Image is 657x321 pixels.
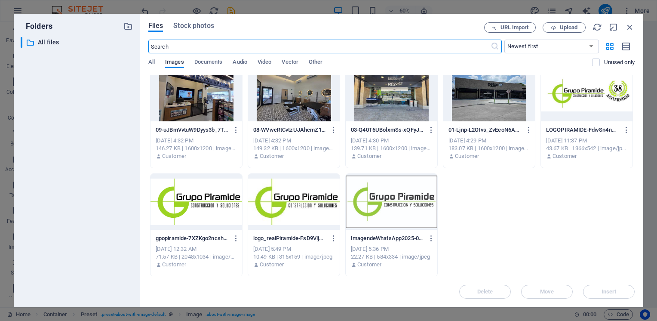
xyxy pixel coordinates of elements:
[357,261,381,269] p: Customer
[351,235,424,242] p: ImagendeWhatsApp2025-07-30alas13.26.25_435210d8-YDLYs4NYOnDOuZfvc7HDaQ.jpg
[194,57,223,69] span: Documents
[351,126,424,134] p: 03-Q40T6UBolxmSs-xQFyJy2g.jpg
[156,253,237,261] div: 71.57 KB | 2048x1034 | image/png
[500,25,528,30] span: URL import
[543,22,586,33] button: Upload
[553,152,577,160] p: Customer
[455,152,479,160] p: Customer
[625,22,635,32] i: Close
[448,137,530,145] div: [DATE] 4:29 PM
[609,22,618,32] i: Minimize
[546,126,620,134] p: LOGOPIRAMIDE-FdwSn4nOFVriPzMUxnJEYA.jpg
[253,235,327,242] p: logo_realPiramide-FsD9VljRAb7q6ujuo-35hA.jpg
[233,57,247,69] span: Audio
[156,145,237,152] div: 146.27 KB | 1600x1200 | image/jpeg
[156,137,237,145] div: [DATE] 4:32 PM
[253,145,335,152] div: 149.32 KB | 1600x1200 | image/jpeg
[253,253,335,261] div: 10.49 KB | 316x159 | image/jpeg
[357,152,381,160] p: Customer
[351,245,432,253] div: [DATE] 5:36 PM
[351,145,432,152] div: 139.71 KB | 1600x1200 | image/jpeg
[604,59,635,66] p: Displays only files that are not in use on the website. Files added during this session can still...
[260,261,284,269] p: Customer
[253,137,335,145] div: [DATE] 4:32 PM
[351,137,432,145] div: [DATE] 4:30 PM
[546,145,627,152] div: 43.67 KB | 1366x542 | image/jpeg
[162,261,186,269] p: Customer
[165,57,184,69] span: Images
[560,25,577,30] span: Upload
[253,126,327,134] p: 08-WVwcRtCvtzUJAhcmZ1gQbg.jpg
[123,22,133,31] i: Create new folder
[148,21,163,31] span: Files
[282,57,298,69] span: Vector
[156,235,229,242] p: gpopiramide-7XZKgo2ncshV44vD-7FQ_g.png
[351,253,432,261] div: 22.27 KB | 584x334 | image/jpeg
[148,57,155,69] span: All
[260,152,284,160] p: Customer
[309,57,322,69] span: Other
[21,37,22,48] div: ​
[258,57,271,69] span: Video
[484,22,536,33] button: URL import
[21,21,52,32] p: Folders
[593,22,602,32] i: Reload
[448,145,530,152] div: 183.07 KB | 1600x1200 | image/jpeg
[162,152,186,160] p: Customer
[38,37,117,47] p: All files
[448,126,522,134] p: 01-Ljnp-L2Otvs_ZvEeoN6AWQ.jpg
[173,21,214,31] span: Stock photos
[156,245,237,253] div: [DATE] 12:32 AM
[546,137,627,145] div: [DATE] 11:37 PM
[253,245,335,253] div: [DATE] 5:49 PM
[156,126,229,134] p: 09-uJBmVvtuW9Dyys3b_7Tj3w.jpg
[148,40,491,53] input: Search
